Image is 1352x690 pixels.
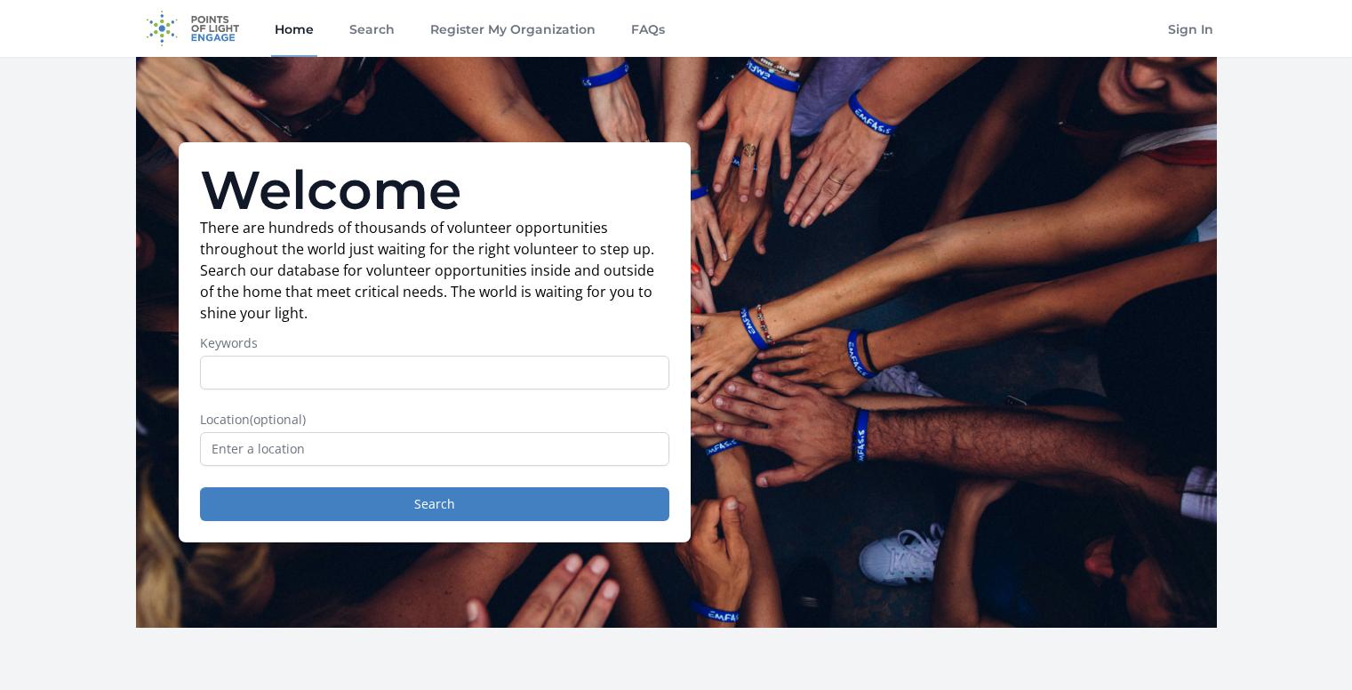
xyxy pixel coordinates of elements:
label: Keywords [200,334,669,352]
input: Enter a location [200,432,669,466]
p: There are hundreds of thousands of volunteer opportunities throughout the world just waiting for ... [200,217,669,324]
button: Search [200,487,669,521]
h1: Welcome [200,164,669,217]
label: Location [200,411,669,429]
span: (optional) [250,411,306,428]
